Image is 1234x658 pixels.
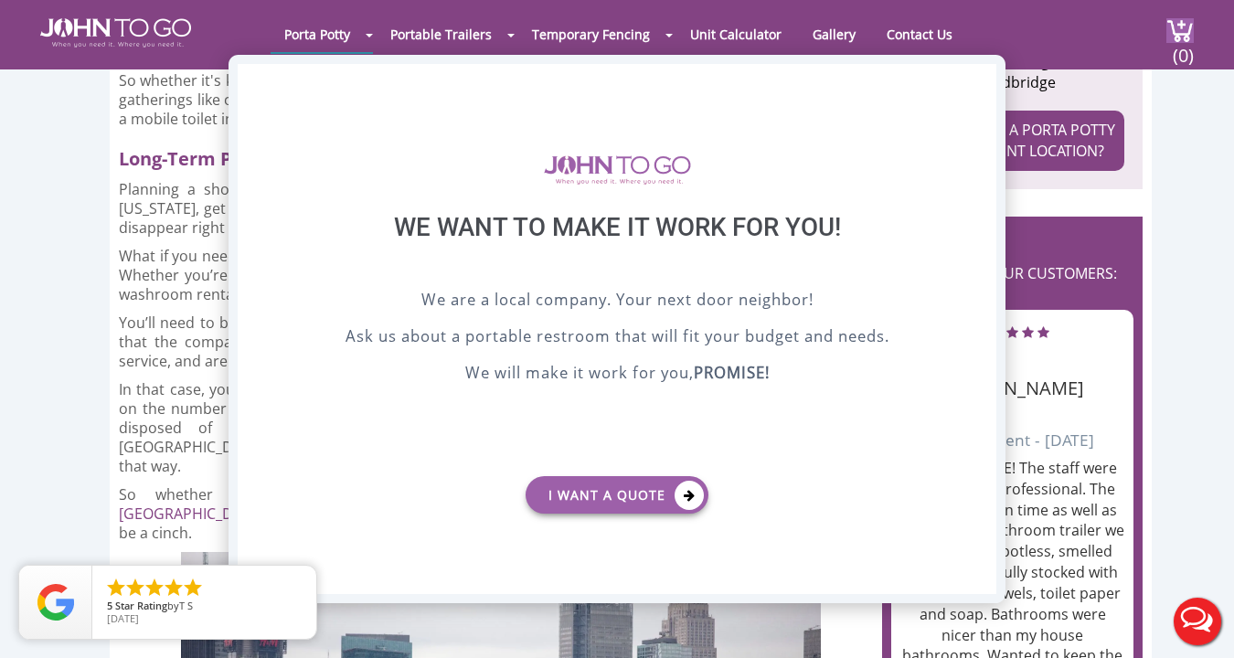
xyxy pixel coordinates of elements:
div: We want to make it work for you! [283,212,951,288]
div: X [968,64,996,95]
span: [DATE] [107,611,139,625]
span: by [107,600,302,613]
p: Ask us about a portable restroom that will fit your budget and needs. [283,324,951,352]
p: We are a local company. Your next door neighbor! [283,288,951,315]
span: T S [179,599,193,612]
b: PROMISE! [694,362,770,383]
a: I want a Quote [526,476,708,514]
span: 5 [107,599,112,612]
img: Review Rating [37,584,74,621]
li:  [105,577,127,599]
li:  [163,577,185,599]
button: Live Chat [1161,585,1234,658]
li:  [182,577,204,599]
p: We will make it work for you, [283,361,951,388]
span: Star Rating [115,599,167,612]
li:  [144,577,165,599]
li:  [124,577,146,599]
img: logo of viptogo [544,155,691,185]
